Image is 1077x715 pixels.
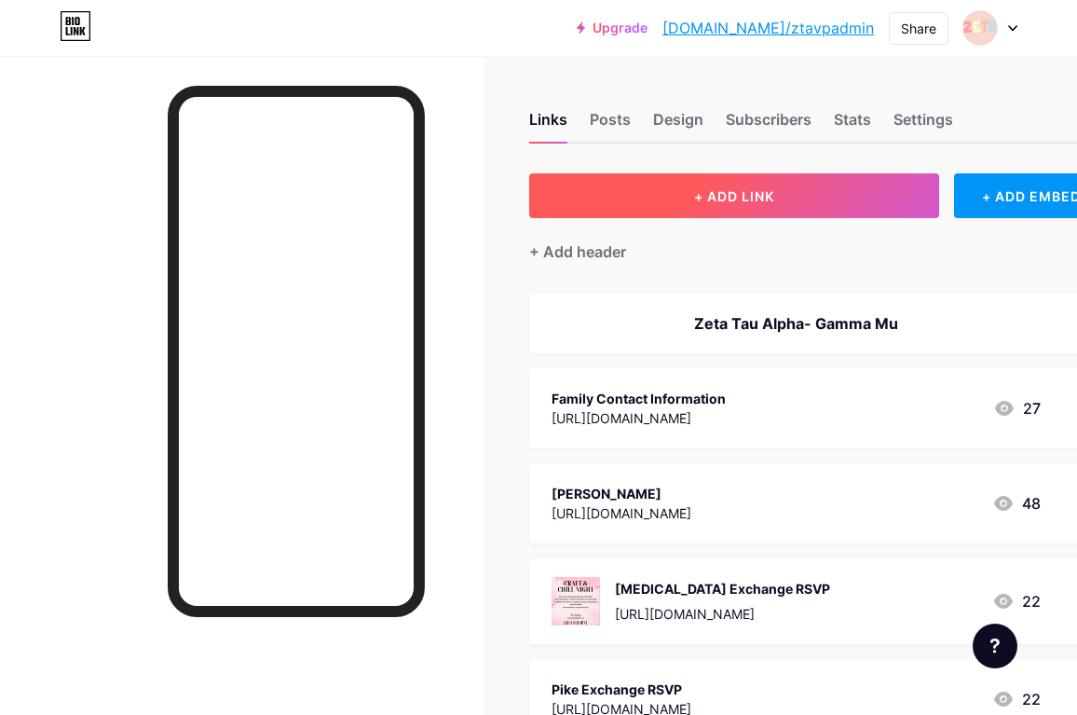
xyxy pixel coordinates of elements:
div: Design [653,108,703,142]
div: [URL][DOMAIN_NAME] [552,408,726,428]
div: Posts [590,108,631,142]
div: 22 [992,688,1041,710]
img: ZTA Vice President of Administration [962,10,998,46]
div: Settings [893,108,953,142]
div: Stats [834,108,871,142]
a: Upgrade [577,21,648,35]
div: Zeta Tau Alpha- Gamma Mu [552,312,1041,335]
div: 27 [993,397,1041,419]
button: + ADD LINK [529,173,939,218]
div: [URL][DOMAIN_NAME] [615,604,830,624]
div: [URL][DOMAIN_NAME] [552,503,691,523]
a: [DOMAIN_NAME]/ztavpadmin [662,17,874,39]
div: + Add header [529,241,626,263]
div: Links [529,108,567,142]
div: 48 [992,492,1041,515]
div: [MEDICAL_DATA] Exchange RSVP [615,579,830,598]
div: Share [901,19,936,38]
span: + ADD LINK [694,188,774,204]
div: 22 [992,590,1041,612]
div: Subscribers [726,108,811,142]
img: AXID Exchange RSVP [552,577,600,626]
div: Family Contact Information [552,389,726,408]
div: Pike Exchange RSVP [552,680,691,699]
div: [PERSON_NAME] [552,484,691,503]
